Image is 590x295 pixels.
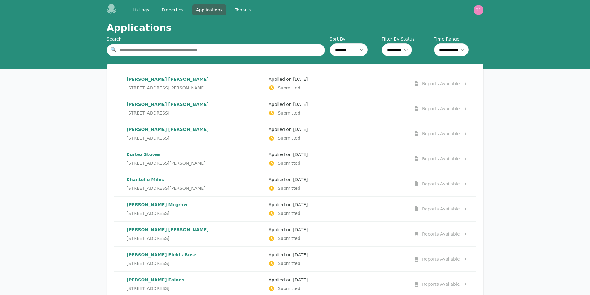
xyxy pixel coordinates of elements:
a: [PERSON_NAME] [PERSON_NAME][STREET_ADDRESS]Applied on [DATE]SubmittedReports Available [114,222,476,246]
div: Search [107,36,325,42]
span: [STREET_ADDRESS] [127,110,170,116]
p: [PERSON_NAME] [PERSON_NAME] [127,126,264,132]
p: [PERSON_NAME] [PERSON_NAME] [127,101,264,107]
a: Applications [192,4,226,15]
label: Time Range [434,36,483,42]
p: Submitted [269,85,406,91]
p: Submitted [269,185,406,191]
span: [STREET_ADDRESS] [127,135,170,141]
span: [STREET_ADDRESS][PERSON_NAME] [127,160,206,166]
p: Submitted [269,135,406,141]
div: Reports Available [422,231,460,237]
time: [DATE] [293,127,308,132]
div: Reports Available [422,131,460,137]
p: Chantelle Miles [127,176,264,183]
p: [PERSON_NAME] Ealons [127,277,264,283]
p: Applied on [269,252,406,258]
p: Submitted [269,210,406,216]
time: [DATE] [293,277,308,282]
a: [PERSON_NAME] [PERSON_NAME][STREET_ADDRESS]Applied on [DATE]SubmittedReports Available [114,121,476,146]
p: Applied on [269,202,406,208]
p: Applied on [269,126,406,132]
span: [STREET_ADDRESS][PERSON_NAME] [127,185,206,191]
div: Reports Available [422,106,460,112]
span: [STREET_ADDRESS][PERSON_NAME] [127,85,206,91]
time: [DATE] [293,202,308,207]
time: [DATE] [293,227,308,232]
div: Reports Available [422,156,460,162]
div: Reports Available [422,256,460,262]
div: Reports Available [422,181,460,187]
p: Applied on [269,176,406,183]
p: [PERSON_NAME] [PERSON_NAME] [127,76,264,82]
p: Applied on [269,277,406,283]
time: [DATE] [293,152,308,157]
a: [PERSON_NAME] Mcgraw[STREET_ADDRESS]Applied on [DATE]SubmittedReports Available [114,197,476,221]
a: [PERSON_NAME] [PERSON_NAME][STREET_ADDRESS][PERSON_NAME]Applied on [DATE]SubmittedReports Available [114,71,476,96]
p: Applied on [269,76,406,82]
p: Applied on [269,151,406,158]
a: Curtez Stoves[STREET_ADDRESS][PERSON_NAME]Applied on [DATE]SubmittedReports Available [114,146,476,171]
time: [DATE] [293,77,308,82]
p: Submitted [269,110,406,116]
a: Properties [158,4,187,15]
time: [DATE] [293,102,308,107]
p: Submitted [269,235,406,241]
time: [DATE] [293,177,308,182]
span: [STREET_ADDRESS] [127,260,170,267]
span: [STREET_ADDRESS] [127,285,170,292]
h1: Applications [107,22,172,33]
a: [PERSON_NAME] Fields-Rose[STREET_ADDRESS]Applied on [DATE]SubmittedReports Available [114,247,476,271]
p: Applied on [269,101,406,107]
a: Listings [129,4,153,15]
p: Applied on [269,227,406,233]
span: [STREET_ADDRESS] [127,235,170,241]
div: Reports Available [422,206,460,212]
label: Sort By [330,36,379,42]
a: [PERSON_NAME] [PERSON_NAME][STREET_ADDRESS]Applied on [DATE]SubmittedReports Available [114,96,476,121]
p: Submitted [269,260,406,267]
a: Tenants [231,4,255,15]
p: Curtez Stoves [127,151,264,158]
span: [STREET_ADDRESS] [127,210,170,216]
label: Filter By Status [382,36,431,42]
p: Submitted [269,160,406,166]
p: [PERSON_NAME] Fields-Rose [127,252,264,258]
p: [PERSON_NAME] Mcgraw [127,202,264,208]
p: [PERSON_NAME] [PERSON_NAME] [127,227,264,233]
p: Submitted [269,285,406,292]
div: Reports Available [422,80,460,87]
div: Reports Available [422,281,460,287]
a: Chantelle Miles[STREET_ADDRESS][PERSON_NAME]Applied on [DATE]SubmittedReports Available [114,171,476,196]
time: [DATE] [293,252,308,257]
